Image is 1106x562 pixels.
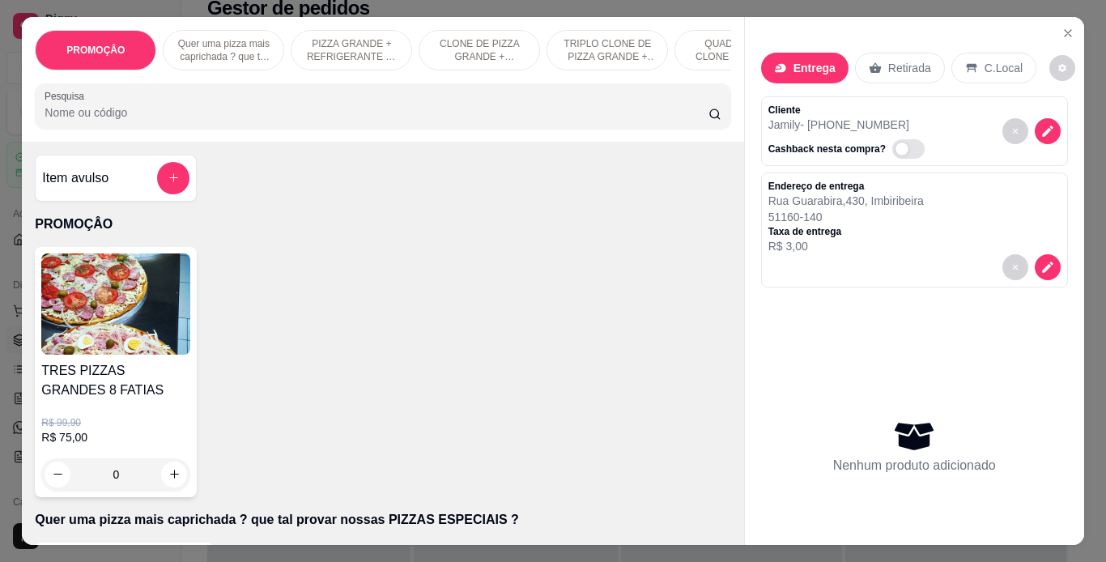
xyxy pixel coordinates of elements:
[1002,118,1028,144] button: decrease-product-quantity
[45,89,90,103] label: Pesquisa
[35,215,730,234] p: PROMOÇÂO
[888,60,931,76] p: Retirada
[35,510,730,530] p: Quer uma pizza mais caprichada ? que tal provar nossas PIZZAS ESPECIAIS ?
[833,456,996,475] p: Nenhum produto adicionado
[793,60,836,76] p: Entrega
[892,139,931,159] label: Automatic updates
[1055,20,1081,46] button: Close
[41,429,190,445] p: R$ 75,00
[432,37,526,63] p: CLONE DE PIZZA GRANDE + REFRIGERANTE 1L (são duas pizzas grandes, 8 fatias)
[177,37,270,63] p: Quer uma pizza mais caprichada ? que tal provar nossas PIZZAS ESPECIAIS ?
[304,37,398,63] p: PIZZA GRANDE + REFRIGERANTE 1L (8 fatias)
[768,143,886,155] p: Cashback nesta compra?
[985,60,1023,76] p: C.Local
[768,117,931,133] p: Jamily - [PHONE_NUMBER]
[66,44,125,57] p: PROMOÇÂO
[42,168,108,188] h4: Item avulso
[688,37,782,63] p: QUADRUPLO CLONE DE PIZZA GRANDE + ANTARTICA 1L (são quatro pizzas grandes, 8 fatias)
[768,104,931,117] p: Cliente
[768,225,924,238] p: Taxa de entrega
[768,209,924,225] p: 51160-140
[1035,254,1061,280] button: decrease-product-quantity
[560,37,654,63] p: TRIPLO CLONE DE PIZZA GRANDE + COCA COLA 2L (são três pizzas grandes, 8 fatias)
[157,162,189,194] button: add-separate-item
[41,416,190,429] p: R$ 99,90
[45,104,708,121] input: Pesquisa
[768,180,924,193] p: Endereço de entrega
[768,193,924,209] p: Rua Guarabira , 430 , Imbiribeira
[1035,118,1061,144] button: decrease-product-quantity
[1002,254,1028,280] button: decrease-product-quantity
[768,238,924,254] p: R$ 3,00
[1049,55,1075,81] button: decrease-product-quantity
[41,361,190,400] h4: TRES PIZZAS GRANDES 8 FATIAS
[41,253,190,355] img: product-image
